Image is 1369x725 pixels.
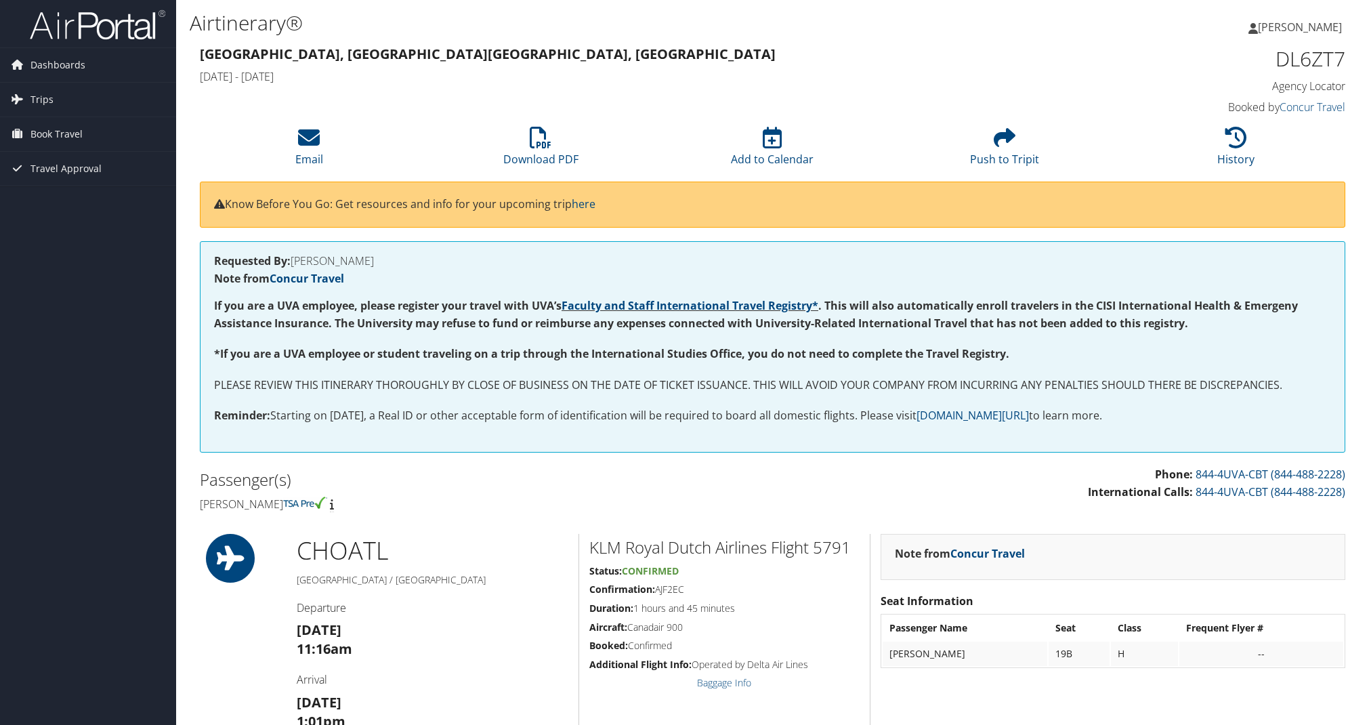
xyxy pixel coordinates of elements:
[589,602,860,615] h5: 1 hours and 45 minutes
[270,271,344,286] a: Concur Travel
[589,658,860,671] h5: Operated by Delta Air Lines
[1155,467,1193,482] strong: Phone:
[1186,648,1336,660] div: --
[589,639,628,652] strong: Booked:
[1258,20,1342,35] span: [PERSON_NAME]
[1248,7,1355,47] a: [PERSON_NAME]
[30,117,83,151] span: Book Travel
[589,583,655,596] strong: Confirmation:
[1074,45,1345,73] h1: DL6ZT7
[589,583,860,596] h5: AJF2EC
[1179,616,1343,640] th: Frequent Flyer #
[950,546,1025,561] a: Concur Travel
[1196,467,1345,482] a: 844-4UVA-CBT (844-488-2228)
[214,196,1331,213] p: Know Before You Go: Get resources and info for your upcoming trip
[589,658,692,671] strong: Additional Flight Info:
[622,564,679,577] span: Confirmed
[883,616,1047,640] th: Passenger Name
[589,621,860,634] h5: Canadair 900
[1074,79,1345,94] h4: Agency Locator
[697,676,751,689] a: Baggage Info
[30,48,85,82] span: Dashboards
[30,83,54,117] span: Trips
[297,672,568,687] h4: Arrival
[1074,100,1345,115] h4: Booked by
[562,298,818,313] a: Faculty and Staff International Travel Registry*
[200,497,763,512] h4: [PERSON_NAME]
[589,564,622,577] strong: Status:
[1049,642,1110,666] td: 19B
[1111,642,1178,666] td: H
[297,621,341,639] strong: [DATE]
[297,693,341,711] strong: [DATE]
[1088,484,1193,499] strong: International Calls:
[200,45,776,63] strong: [GEOGRAPHIC_DATA], [GEOGRAPHIC_DATA] [GEOGRAPHIC_DATA], [GEOGRAPHIC_DATA]
[283,497,327,509] img: tsa-precheck.png
[297,600,568,615] h4: Departure
[589,639,860,652] h5: Confirmed
[214,407,1331,425] p: Starting on [DATE], a Real ID or other acceptable form of identification will be required to boar...
[214,271,344,286] strong: Note from
[589,621,627,634] strong: Aircraft:
[214,298,1298,331] strong: If you are a UVA employee, please register your travel with UVA’s . This will also automatically ...
[881,594,973,608] strong: Seat Information
[200,69,1054,84] h4: [DATE] - [DATE]
[503,134,578,167] a: Download PDF
[30,9,165,41] img: airportal-logo.png
[731,134,814,167] a: Add to Calendar
[297,640,352,658] strong: 11:16am
[214,377,1331,394] p: PLEASE REVIEW THIS ITINERARY THOROUGHLY BY CLOSE OF BUSINESS ON THE DATE OF TICKET ISSUANCE. THIS...
[30,152,102,186] span: Travel Approval
[895,546,1025,561] strong: Note from
[589,536,860,559] h2: KLM Royal Dutch Airlines Flight 5791
[297,534,568,568] h1: CHO ATL
[295,134,323,167] a: Email
[200,468,763,491] h2: Passenger(s)
[1049,616,1110,640] th: Seat
[1111,616,1178,640] th: Class
[214,255,1331,266] h4: [PERSON_NAME]
[970,134,1039,167] a: Push to Tripit
[190,9,967,37] h1: Airtinerary®
[1217,134,1255,167] a: History
[214,408,270,423] strong: Reminder:
[1280,100,1345,115] a: Concur Travel
[297,573,568,587] h5: [GEOGRAPHIC_DATA] / [GEOGRAPHIC_DATA]
[589,602,633,615] strong: Duration:
[214,346,1009,361] strong: *If you are a UVA employee or student traveling on a trip through the International Studies Offic...
[572,196,595,211] a: here
[214,253,291,268] strong: Requested By:
[1196,484,1345,499] a: 844-4UVA-CBT (844-488-2228)
[883,642,1047,666] td: [PERSON_NAME]
[917,408,1029,423] a: [DOMAIN_NAME][URL]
